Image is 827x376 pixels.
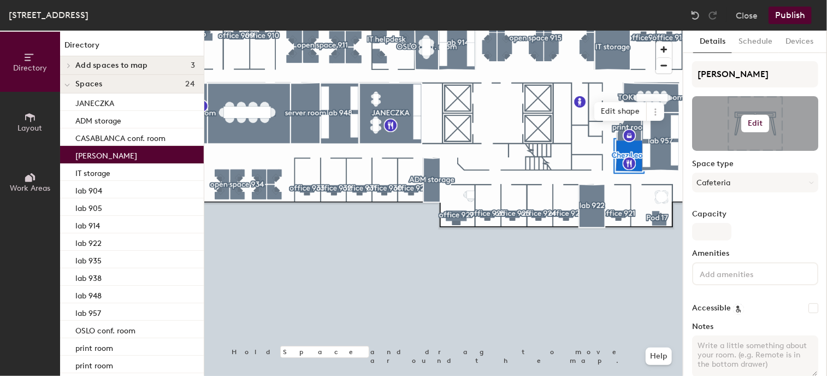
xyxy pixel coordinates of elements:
p: lab 957 [75,305,101,318]
p: lab 905 [75,201,102,213]
label: Space type [692,160,818,168]
span: 24 [185,80,195,89]
span: Layout [18,124,43,133]
span: Work Areas [10,184,50,193]
button: Publish [769,7,812,24]
span: Spaces [75,80,103,89]
div: [STREET_ADDRESS] [9,8,88,22]
p: IT storage [75,166,110,178]
input: Add amenities [698,267,796,280]
label: Amenities [692,249,818,258]
span: Edit shape [594,102,647,121]
p: OSLO conf. room [75,323,135,336]
button: Help [646,348,672,365]
p: lab 938 [75,271,102,283]
button: Details [693,31,732,53]
button: Schedule [732,31,779,53]
p: [PERSON_NAME] [75,148,137,161]
label: Capacity [692,210,818,219]
label: Notes [692,322,818,331]
p: lab 922 [75,236,102,248]
span: Directory [13,63,47,73]
p: lab 904 [75,183,102,196]
button: Cafeteria [692,173,818,192]
h1: Directory [60,39,204,56]
p: print room [75,358,113,371]
button: Devices [779,31,820,53]
button: Edit [741,115,770,132]
label: Accessible [692,304,731,313]
p: lab 914 [75,218,100,231]
span: 3 [191,61,195,70]
span: Add spaces to map [75,61,148,70]
p: lab 935 [75,253,102,266]
img: Undo [690,10,701,21]
button: Close [736,7,758,24]
p: CASABLANCA conf. room [75,131,166,143]
p: print room [75,340,113,353]
h6: Edit [748,119,763,128]
p: lab 948 [75,288,102,301]
p: JANECZKA [75,96,114,108]
p: ADM storage [75,113,121,126]
img: Redo [707,10,718,21]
